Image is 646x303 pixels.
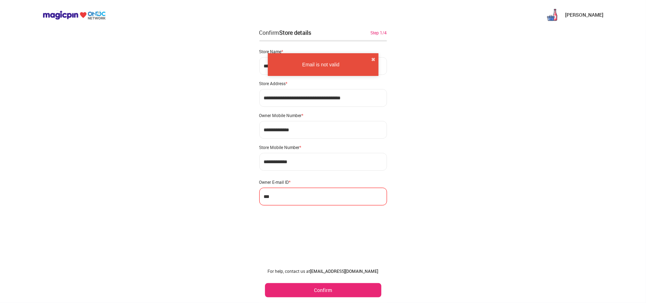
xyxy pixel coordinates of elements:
div: Confirm [259,28,311,37]
button: Confirm [265,283,381,297]
img: ondc-logo-new-small.8a59708e.svg [43,10,106,20]
div: Owner Mobile Number [259,112,387,118]
button: close [371,56,376,63]
div: Step 1/4 [371,29,387,36]
a: [EMAIL_ADDRESS][DOMAIN_NAME] [310,268,379,274]
div: Store Name [259,49,387,54]
p: [PERSON_NAME] [565,11,603,18]
div: Store Address [259,81,387,86]
div: Owner E-mail ID [259,179,387,185]
div: Store Mobile Number [259,144,387,150]
div: Store details [280,29,311,37]
div: Email is not valid [271,61,371,68]
img: RvztdYn7iyAnbgLfOAIGEUE529GgJnSk6KKz3VglYW7w9xnFesnXtWW2ucfQcrpvCkVVXjFWzkf8IKD6XfYRd6MJmpQ [545,8,559,22]
div: For help, contact us at [265,268,381,274]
